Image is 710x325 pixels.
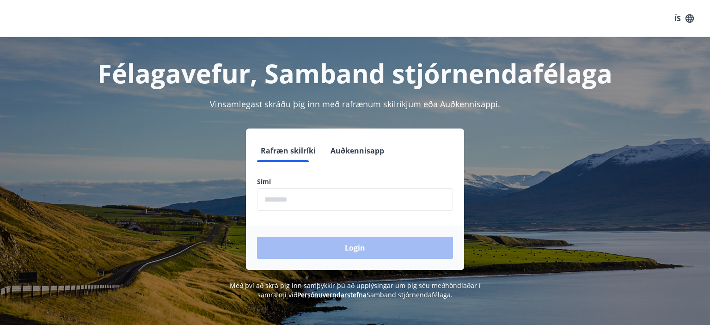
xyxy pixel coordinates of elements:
[230,281,481,299] span: Með því að skrá þig inn samþykkir þú að upplýsingar um þig séu meðhöndlaðar í samræmi við Samband...
[33,55,677,91] h1: Félagavefur, Samband stjórnendafélaga
[669,10,699,27] button: ÍS
[257,177,453,186] label: Sími
[297,290,367,299] a: Persónuverndarstefna
[327,140,388,162] button: Auðkennisapp
[257,140,319,162] button: Rafræn skilríki
[210,98,500,110] span: Vinsamlegast skráðu þig inn með rafrænum skilríkjum eða Auðkennisappi.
